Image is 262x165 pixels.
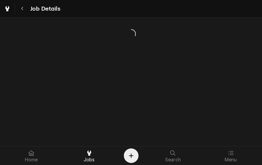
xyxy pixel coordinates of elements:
[25,157,38,162] span: Home
[84,157,95,162] span: Jobs
[16,3,28,15] button: Navigate back
[124,148,138,163] button: Create Object
[165,157,181,162] span: Search
[28,4,60,13] span: Job Details
[1,3,13,15] a: Go to Jobs
[3,148,60,164] a: Home
[144,148,202,164] a: Search
[202,148,259,164] a: Menu
[61,148,118,164] a: Jobs
[225,157,237,162] span: Menu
